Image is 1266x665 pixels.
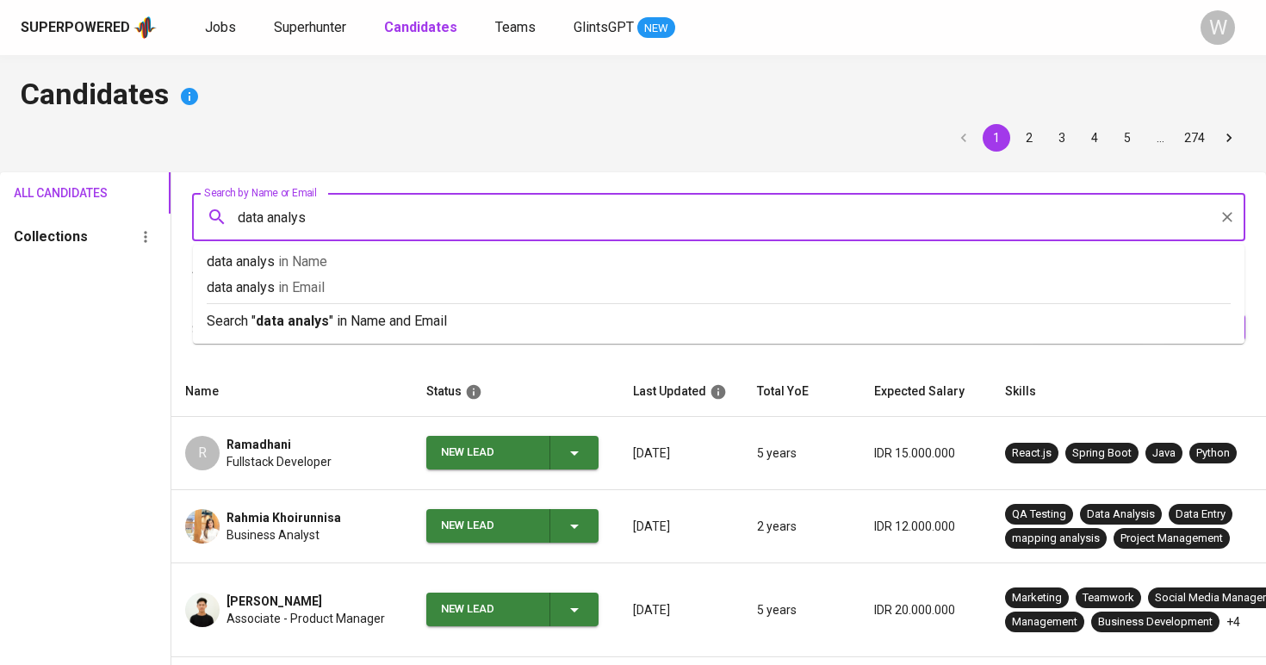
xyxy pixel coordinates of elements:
button: Go to page 5 [1114,124,1141,152]
button: page 1 [983,124,1010,152]
a: Candidates [384,17,461,39]
th: Status [413,367,619,417]
p: [DATE] [633,444,729,462]
span: in Name [278,253,327,270]
p: data analys [207,252,1231,272]
p: Search " " in Name and Email [207,311,1231,332]
div: QA Testing [1012,507,1066,523]
th: Expected Salary [860,367,991,417]
span: Superhunter [274,19,346,35]
button: Go to page 4 [1081,124,1108,152]
div: W [1201,10,1235,45]
div: Data Analysis [1087,507,1155,523]
p: Showing of talent profiles found [192,262,425,294]
button: Go to page 274 [1179,124,1210,152]
th: Last Updated [619,367,743,417]
span: Ramadhani [227,436,291,453]
span: GlintsGPT [574,19,634,35]
div: React.js [1012,445,1052,462]
div: Marketing [1012,590,1062,606]
span: Teams [495,19,536,35]
p: 5 years [757,601,847,618]
img: a10238a138eff570d176efb960f43502.jpg [185,509,220,544]
h6: Collections [14,225,88,249]
button: New Lead [426,436,599,469]
div: Management [1012,614,1077,631]
div: Project Management [1120,531,1223,547]
span: Rahmia Khoirunnisa [227,509,341,526]
div: Data Entry [1176,507,1226,523]
div: … [1146,129,1174,146]
p: IDR 15.000.000 [874,444,977,462]
th: Total YoE [743,367,860,417]
p: 5 years [757,444,847,462]
b: Candidates [384,19,457,35]
button: Clear [1215,205,1239,229]
div: R [185,436,220,470]
span: Jobs [205,19,236,35]
p: IDR 20.000.000 [874,601,977,618]
p: 2 years [757,518,847,535]
div: New Lead [441,593,536,626]
p: [DATE] [633,518,729,535]
div: New Lead [441,436,536,469]
a: GlintsGPT NEW [574,17,675,39]
img: 3ab6bd416b121886ddb11ecf3acb2e69.jpg [185,593,220,627]
p: IDR 12.000.000 [874,518,977,535]
th: Name [171,367,413,417]
div: mapping analysis [1012,531,1100,547]
button: Go to page 2 [1015,124,1043,152]
h4: Candidates [21,76,1245,117]
span: [PERSON_NAME] [227,593,322,610]
span: NEW [637,20,675,37]
a: Jobs [205,17,239,39]
p: [DATE] [633,601,729,618]
button: New Lead [426,509,599,543]
div: Superpowered [21,18,130,38]
span: Associate - Product Manager [227,610,385,627]
a: Superhunter [274,17,350,39]
div: New Lead [441,509,536,543]
span: in Email [278,279,325,295]
a: Superpoweredapp logo [21,15,157,40]
p: Sort By [192,320,236,340]
button: Go to page 3 [1048,124,1076,152]
div: Teamwork [1083,590,1134,606]
nav: pagination navigation [947,124,1245,152]
img: app logo [133,15,157,40]
a: Teams [495,17,539,39]
button: New Lead [426,593,599,626]
span: Business Analyst [227,526,320,544]
button: Go to next page [1215,124,1243,152]
div: Business Development [1098,614,1213,631]
div: Spring Boot [1072,445,1132,462]
b: data analys [256,313,329,329]
div: Java [1152,445,1176,462]
span: Fullstack Developer [227,453,332,470]
p: data analys [207,277,1231,298]
p: +4 [1226,613,1240,631]
div: Python [1196,445,1230,462]
span: All Candidates [14,183,81,204]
